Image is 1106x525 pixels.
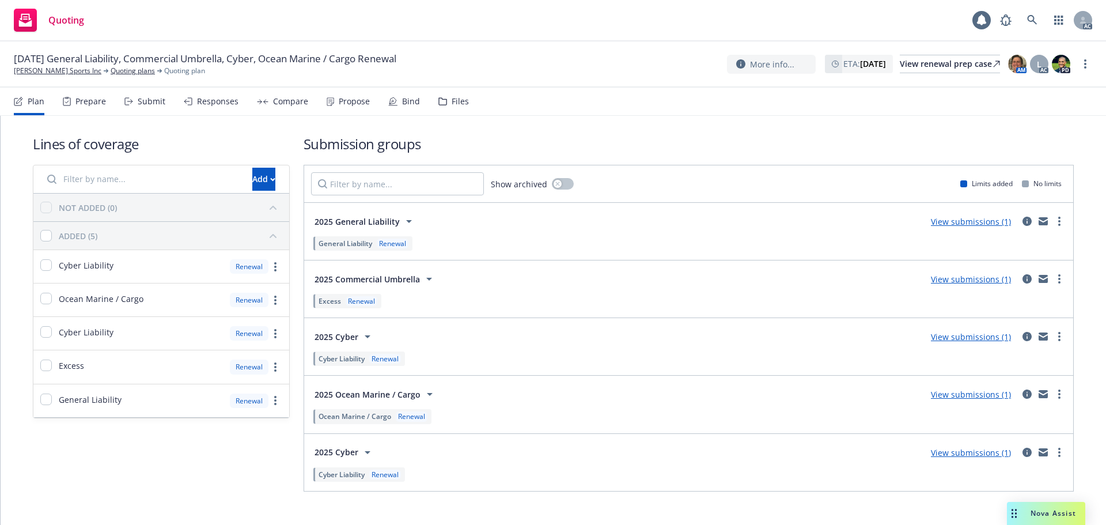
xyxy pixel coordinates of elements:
div: Renewal [230,259,268,274]
span: 2025 Cyber [315,446,358,458]
span: Cyber Liability [319,354,365,364]
a: View submissions (1) [931,331,1011,342]
button: 2025 Cyber [311,441,378,464]
div: Add [252,168,275,190]
span: 2025 Cyber [315,331,358,343]
span: ETA : [843,58,886,70]
span: More info... [750,58,794,70]
span: Cyber Liability [319,470,365,479]
a: Quoting plans [111,66,155,76]
a: View submissions (1) [931,447,1011,458]
a: mail [1036,214,1050,228]
div: Propose [339,97,370,106]
button: NOT ADDED (0) [59,198,282,217]
a: more [268,327,282,341]
a: Switch app [1047,9,1070,32]
div: Renewal [369,354,401,364]
div: Limits added [960,179,1013,188]
span: Excess [59,360,84,372]
span: Cyber Liability [59,259,113,271]
a: Report a Bug [994,9,1017,32]
div: Files [452,97,469,106]
a: more [268,394,282,407]
span: Show archived [491,178,547,190]
a: circleInformation [1020,214,1034,228]
a: View renewal prep case [900,55,1000,73]
div: Bind [402,97,420,106]
span: General Liability [59,394,122,406]
a: mail [1036,445,1050,459]
a: View submissions (1) [931,216,1011,227]
span: Excess [319,296,341,306]
span: Quoting plan [164,66,205,76]
h1: Submission groups [304,134,1074,153]
span: [DATE] General Liability, Commercial Umbrella, Cyber, Ocean Marine / Cargo Renewal [14,52,396,66]
div: Renewal [230,360,268,374]
span: 2025 General Liability [315,216,400,228]
a: Search [1021,9,1044,32]
span: Nova Assist [1031,508,1076,518]
strong: [DATE] [860,58,886,69]
span: Quoting [48,16,84,25]
input: Filter by name... [40,168,245,191]
a: circleInformation [1020,445,1034,459]
a: more [1052,272,1066,286]
div: Renewal [369,470,401,479]
span: Cyber Liability [59,326,113,338]
a: Quoting [9,4,89,36]
div: Renewal [377,239,408,248]
div: Responses [197,97,238,106]
div: Renewal [230,293,268,307]
a: mail [1036,272,1050,286]
button: 2025 Commercial Umbrella [311,267,440,290]
div: No limits [1022,179,1062,188]
div: NOT ADDED (0) [59,202,117,214]
button: Nova Assist [1007,502,1085,525]
button: ADDED (5) [59,226,282,245]
button: Add [252,168,275,191]
a: more [1052,330,1066,343]
a: [PERSON_NAME] Sports Inc [14,66,101,76]
div: Compare [273,97,308,106]
img: photo [1052,55,1070,73]
a: more [1052,387,1066,401]
span: General Liability [319,239,372,248]
a: circleInformation [1020,387,1034,401]
h1: Lines of coverage [33,134,290,153]
div: Submit [138,97,165,106]
a: mail [1036,387,1050,401]
a: more [1052,445,1066,459]
div: Renewal [230,326,268,341]
div: Drag to move [1007,502,1021,525]
a: more [268,260,282,274]
div: Prepare [75,97,106,106]
div: Renewal [230,394,268,408]
a: more [1052,214,1066,228]
a: more [268,293,282,307]
a: mail [1036,330,1050,343]
a: more [1078,57,1092,71]
div: Renewal [396,411,427,421]
img: photo [1008,55,1027,73]
button: 2025 General Liability [311,210,419,233]
span: 2025 Ocean Marine / Cargo [315,388,421,401]
a: View submissions (1) [931,389,1011,400]
button: 2025 Cyber [311,325,378,348]
span: Ocean Marine / Cargo [319,411,391,421]
a: circleInformation [1020,330,1034,343]
button: 2025 Ocean Marine / Cargo [311,383,440,406]
div: Renewal [346,296,377,306]
a: more [268,360,282,374]
button: More info... [727,55,816,74]
a: circleInformation [1020,272,1034,286]
a: View submissions (1) [931,274,1011,285]
span: L [1037,58,1041,70]
span: Ocean Marine / Cargo [59,293,143,305]
div: Plan [28,97,44,106]
input: Filter by name... [311,172,484,195]
div: ADDED (5) [59,230,97,242]
span: 2025 Commercial Umbrella [315,273,420,285]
